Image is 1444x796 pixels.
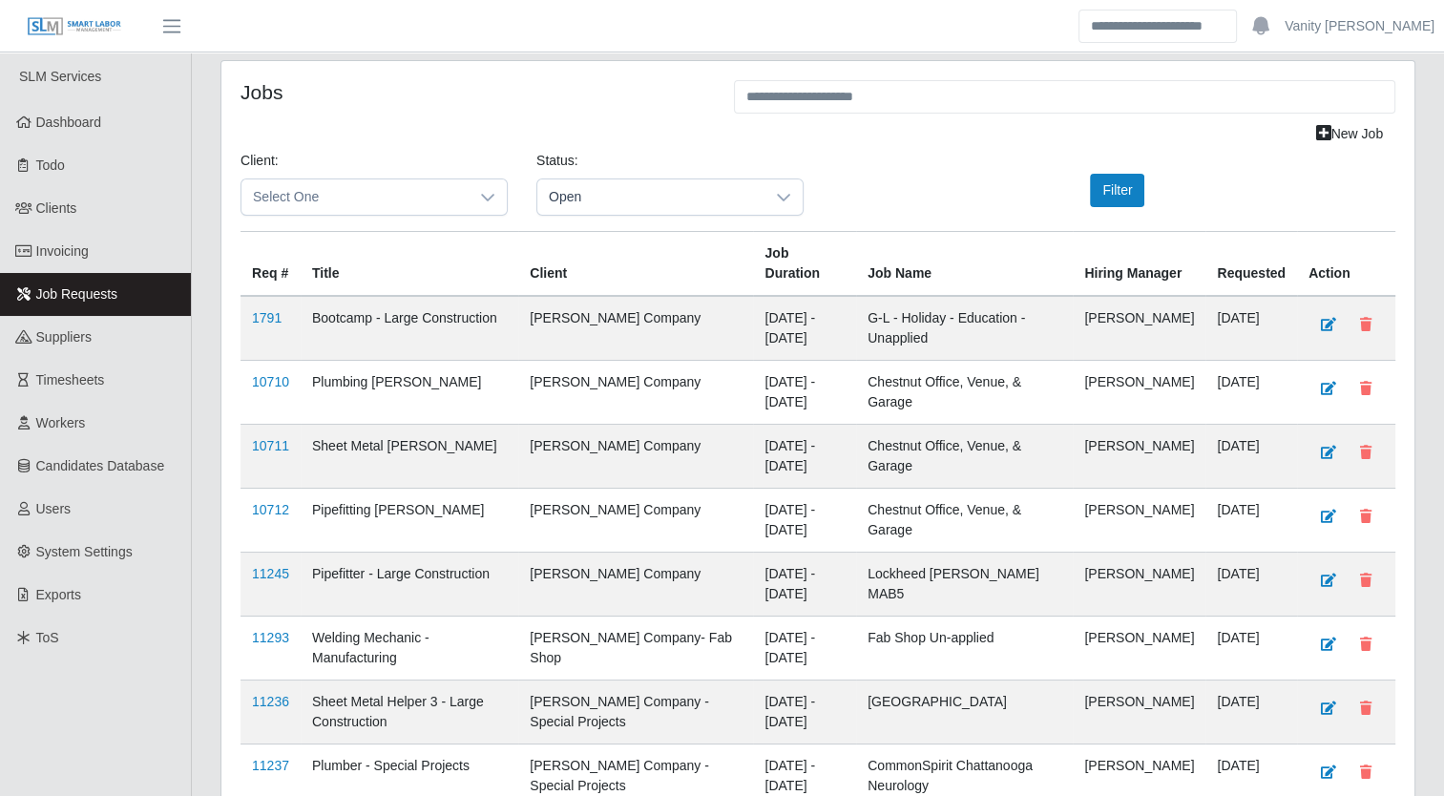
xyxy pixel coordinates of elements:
a: 1791 [252,310,282,325]
td: Bootcamp - Large Construction [301,296,518,361]
td: [DATE] - [DATE] [753,489,856,553]
td: [PERSON_NAME] Company - Special Projects [518,681,753,744]
td: [PERSON_NAME] [1073,681,1205,744]
span: Open [537,179,764,215]
h4: Jobs [241,80,705,104]
td: Lockheed [PERSON_NAME] MAB5 [856,553,1073,617]
td: [DATE] [1205,361,1297,425]
td: [DATE] - [DATE] [753,617,856,681]
th: Hiring Manager [1073,232,1205,297]
td: Pipefitting [PERSON_NAME] [301,489,518,553]
a: 11293 [252,630,289,645]
td: Plumbing [PERSON_NAME] [301,361,518,425]
th: Action [1297,232,1395,297]
span: ToS [36,630,59,645]
label: Client: [241,151,279,171]
td: Chestnut Office, Venue, & Garage [856,489,1073,553]
td: [PERSON_NAME] [1073,296,1205,361]
th: Title [301,232,518,297]
a: 11236 [252,694,289,709]
td: [PERSON_NAME] Company- Fab Shop [518,617,753,681]
td: G-L - Holiday - Education - Unapplied [856,296,1073,361]
a: 11237 [252,758,289,773]
td: [DATE] - [DATE] [753,361,856,425]
td: [DATE] - [DATE] [753,553,856,617]
span: Workers [36,415,86,430]
td: [PERSON_NAME] Company [518,553,753,617]
span: Invoicing [36,243,89,259]
td: [PERSON_NAME] [1073,489,1205,553]
td: [PERSON_NAME] Company [518,489,753,553]
td: [PERSON_NAME] Company [518,425,753,489]
input: Search [1078,10,1237,43]
a: 10710 [252,374,289,389]
span: Users [36,501,72,516]
td: [DATE] [1205,553,1297,617]
span: System Settings [36,544,133,559]
td: Chestnut Office, Venue, & Garage [856,361,1073,425]
td: Welding Mechanic - Manufacturing [301,617,518,681]
a: 10712 [252,502,289,517]
td: [PERSON_NAME] Company [518,296,753,361]
th: Requested [1205,232,1297,297]
span: Exports [36,587,81,602]
td: Sheet Metal Helper 3 - Large Construction [301,681,518,744]
td: [DATE] - [DATE] [753,296,856,361]
td: [DATE] [1205,617,1297,681]
th: Req # [241,232,301,297]
td: [PERSON_NAME] [1073,553,1205,617]
a: 10711 [252,438,289,453]
th: Job Duration [753,232,856,297]
span: Dashboard [36,115,102,130]
span: Timesheets [36,372,105,388]
a: Vanity [PERSON_NAME] [1285,16,1434,36]
a: 11245 [252,566,289,581]
td: [PERSON_NAME] [1073,425,1205,489]
td: [PERSON_NAME] [1073,617,1205,681]
a: New Job [1304,117,1395,151]
td: [DATE] [1205,425,1297,489]
td: [DATE] - [DATE] [753,681,856,744]
td: [PERSON_NAME] Company [518,361,753,425]
td: [DATE] - [DATE] [753,425,856,489]
span: Candidates Database [36,458,165,473]
span: SLM Services [19,69,101,84]
img: SLM Logo [27,16,122,37]
td: [DATE] [1205,296,1297,361]
td: [DATE] [1205,489,1297,553]
label: Status: [536,151,578,171]
th: Job Name [856,232,1073,297]
span: Select One [241,179,469,215]
td: [PERSON_NAME] [1073,361,1205,425]
td: Chestnut Office, Venue, & Garage [856,425,1073,489]
span: Todo [36,157,65,173]
span: Suppliers [36,329,92,345]
td: Pipefitter - Large Construction [301,553,518,617]
td: Fab Shop Un-applied [856,617,1073,681]
button: Filter [1090,174,1144,207]
span: Job Requests [36,286,118,302]
span: Clients [36,200,77,216]
td: Sheet Metal [PERSON_NAME] [301,425,518,489]
td: [GEOGRAPHIC_DATA] [856,681,1073,744]
th: Client [518,232,753,297]
td: [DATE] [1205,681,1297,744]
